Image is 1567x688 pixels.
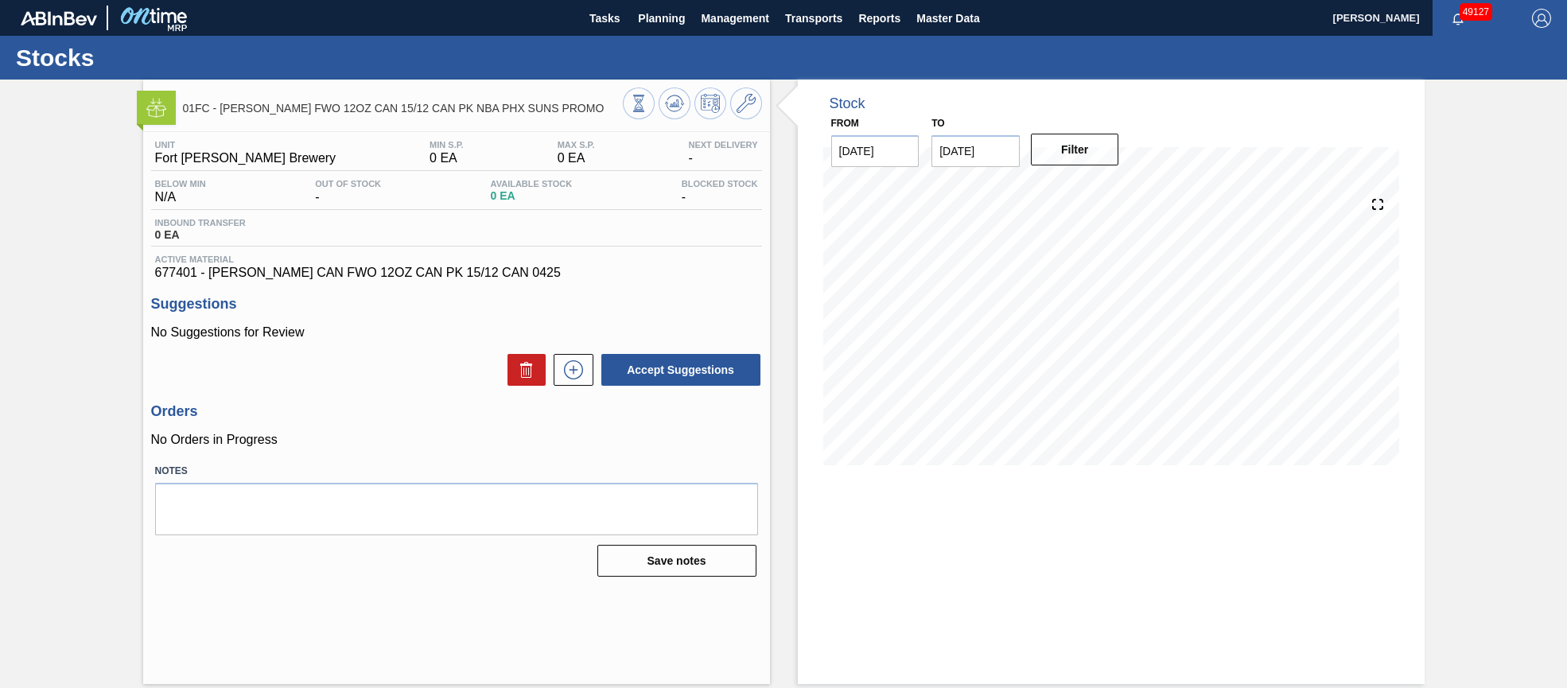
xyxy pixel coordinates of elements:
div: Accept Suggestions [593,352,762,387]
span: MIN S.P. [430,140,464,150]
div: Stock [830,95,865,112]
button: Stocks Overview [623,87,655,119]
span: 01FC - CARR FWO 12OZ CAN 15/12 CAN PK NBA PHX SUNS PROMO [183,103,623,115]
img: Ícone [146,98,166,118]
span: Management [701,9,769,28]
div: New suggestion [546,354,593,386]
span: Next Delivery [688,140,757,150]
span: Below Min [155,179,206,189]
p: No Orders in Progress [151,433,762,447]
span: Master Data [916,9,979,28]
img: Logout [1532,9,1551,28]
label: to [931,118,944,129]
span: Transports [785,9,842,28]
span: 49127 [1460,3,1492,21]
span: Planning [638,9,685,28]
button: Notifications [1433,7,1483,29]
h3: Orders [151,403,762,420]
button: Update Chart [659,87,690,119]
div: - [311,179,385,204]
input: mm/dd/yyyy [831,135,920,167]
img: TNhmsLtSVTkK8tSr43FrP2fwEKptu5GPRR3wAAAABJRU5ErkJggg== [21,11,97,25]
button: Schedule Inventory [694,87,726,119]
button: Save notes [597,545,756,577]
span: Tasks [587,9,622,28]
span: Inbound Transfer [155,218,246,227]
span: Available Stock [491,179,573,189]
input: mm/dd/yyyy [931,135,1020,167]
span: Active Material [155,255,758,264]
button: Accept Suggestions [601,354,760,386]
div: N/A [151,179,210,204]
div: - [678,179,762,204]
span: 677401 - [PERSON_NAME] CAN FWO 12OZ CAN PK 15/12 CAN 0425 [155,266,758,280]
h1: Stocks [16,49,298,67]
button: Go to Master Data / General [730,87,762,119]
span: 0 EA [491,190,573,202]
label: From [831,118,859,129]
button: Filter [1031,134,1119,165]
p: No Suggestions for Review [151,325,762,340]
span: MAX S.P. [558,140,595,150]
span: 0 EA [430,151,464,165]
span: Blocked Stock [682,179,758,189]
span: 0 EA [558,151,595,165]
span: Fort [PERSON_NAME] Brewery [155,151,336,165]
div: - [684,140,761,165]
h3: Suggestions [151,296,762,313]
span: 0 EA [155,229,246,241]
label: Notes [155,460,758,483]
span: Unit [155,140,336,150]
span: Out Of Stock [315,179,381,189]
div: Delete Suggestions [500,354,546,386]
span: Reports [858,9,900,28]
